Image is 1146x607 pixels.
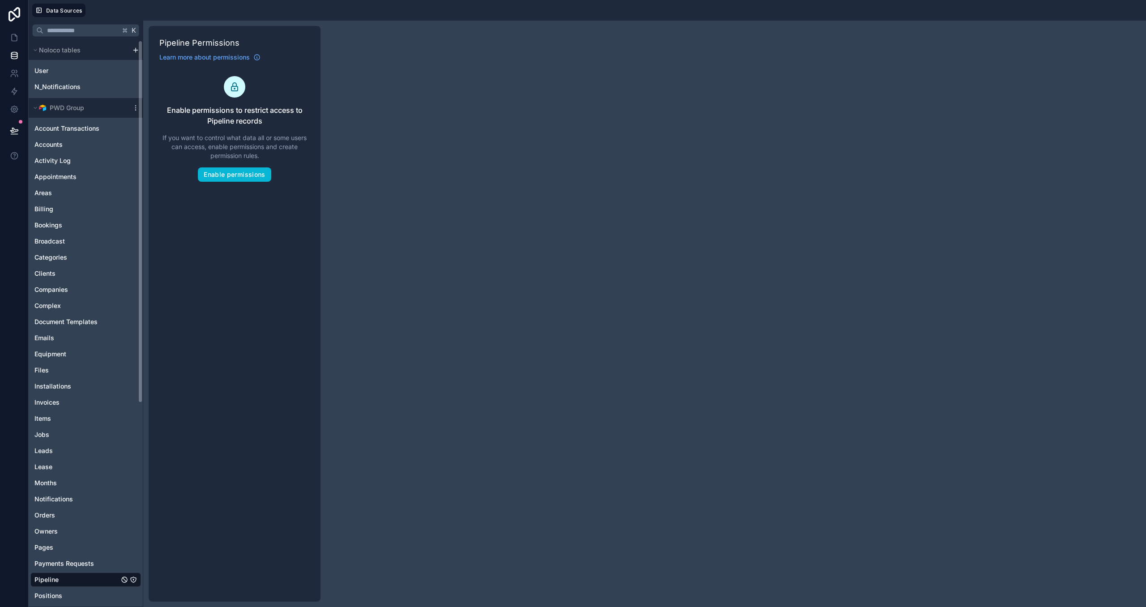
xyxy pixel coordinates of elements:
[159,105,310,126] span: Enable permissions to restrict access to Pipeline records
[46,7,82,14] span: Data Sources
[159,53,250,62] span: Learn more about permissions
[159,37,310,49] h1: Pipeline Permissions
[159,53,261,62] a: Learn more about permissions
[159,133,310,160] span: If you want to control what data all or some users can access, enable permissions and create perm...
[32,4,86,17] button: Data Sources
[131,27,137,34] span: K
[198,167,271,182] button: Enable permissions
